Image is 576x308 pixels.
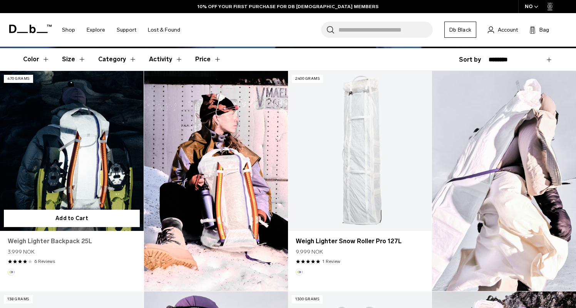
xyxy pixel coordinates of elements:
button: Toggle Price [195,48,221,71]
p: 2400 grams [292,75,323,83]
button: Toggle Filter [149,48,183,71]
button: Toggle Filter [23,48,50,71]
span: 9.999 NOK [296,248,323,256]
button: Add to Cart [4,210,140,227]
a: Weigh Lighter Snow Roller Pro 127L [296,237,424,246]
a: 1 reviews [322,258,340,265]
button: Aurora [296,269,303,276]
button: Bag [529,25,549,34]
a: 10% OFF YOUR FIRST PURCHASE FOR DB [DEMOGRAPHIC_DATA] MEMBERS [198,3,378,10]
a: Weigh Lighter Backpack 25L [8,237,136,246]
img: Content block image [432,71,576,291]
img: Content block image [144,71,288,291]
a: Lost & Found [148,16,180,44]
p: 1300 grams [292,295,323,303]
span: Account [498,26,518,34]
nav: Main Navigation [56,13,186,47]
button: Aurora [8,269,15,276]
a: Db Black [444,22,476,38]
button: Toggle Filter [62,48,86,71]
p: 470 grams [4,75,33,83]
a: Explore [87,16,105,44]
button: Toggle Filter [98,48,137,71]
a: Account [488,25,518,34]
a: Support [117,16,136,44]
span: Bag [539,26,549,34]
a: Weigh Lighter Snow Roller Pro 127L [288,71,432,231]
p: 138 grams [4,295,33,303]
a: Shop [62,16,75,44]
a: 6 reviews [34,258,55,265]
span: 3.999 NOK [8,248,35,256]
